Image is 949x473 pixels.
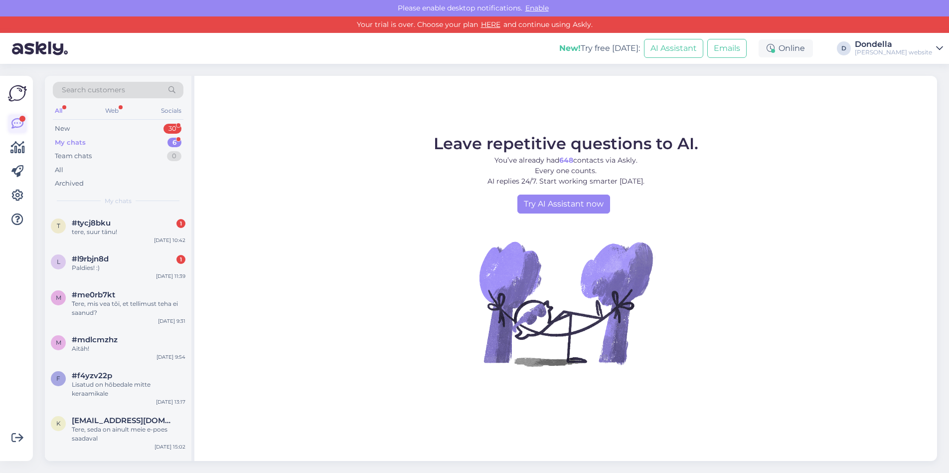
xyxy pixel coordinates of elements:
div: [DATE] 9:31 [158,317,185,325]
div: 6 [167,138,181,148]
span: My chats [105,197,132,206]
span: kirsica3@gmail.com [72,416,175,425]
p: You’ve already had contacts via Askly. Every one counts. AI replies 24/7. Start working smarter [... [434,155,698,187]
div: Online [759,39,813,57]
div: Socials [159,104,183,117]
div: [DATE] 10:42 [154,236,185,244]
div: 0 [167,151,181,161]
div: [DATE] 11:39 [156,272,185,280]
div: Tere, mis vea tõi, et tellimust teha ei saanud? [72,299,185,317]
div: Try free [DATE]: [559,42,640,54]
img: No Chat active [476,214,655,393]
div: tere, suur tänu! [72,228,185,236]
span: #l9rbjn8d [72,254,109,263]
div: All [53,104,64,117]
span: m [56,339,61,346]
div: Web [103,104,121,117]
img: Askly Logo [8,84,27,103]
div: [PERSON_NAME] website [855,48,932,56]
span: m [56,294,61,301]
div: 1 [176,219,185,228]
span: Leave repetitive questions to AI. [434,134,698,153]
a: Try AI Assistant now [517,195,610,214]
b: New! [559,43,581,53]
div: My chats [55,138,86,148]
div: Dondella [855,40,932,48]
div: Lisatud on hõbedale mitte keraamikale [72,380,185,398]
div: Tere, seda on ainult meie e-poes saadaval [72,425,185,443]
a: HERE [478,20,503,29]
div: All [55,165,63,175]
div: [DATE] 15:02 [155,443,185,451]
div: Aitäh! [72,344,185,353]
span: #mdlcmzhz [72,335,118,344]
div: Team chats [55,151,92,161]
span: t [57,222,60,230]
span: f [56,375,60,382]
div: Archived [55,179,84,189]
button: AI Assistant [644,39,703,58]
span: Enable [522,3,552,12]
span: #tycj8bku [72,219,111,228]
div: [DATE] 13:17 [156,398,185,406]
div: Paldies! :) [72,263,185,272]
span: #f4yzv22p [72,371,112,380]
span: Search customers [62,85,125,95]
span: #me0rb7kt [72,290,115,299]
a: Dondella[PERSON_NAME] website [855,40,943,56]
div: New [55,124,70,134]
div: 30 [163,124,181,134]
div: 1 [176,255,185,264]
span: k [56,420,61,427]
div: [DATE] 9:54 [157,353,185,361]
span: l [57,258,60,265]
div: D [837,41,851,55]
button: Emails [707,39,747,58]
b: 648 [559,156,573,165]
